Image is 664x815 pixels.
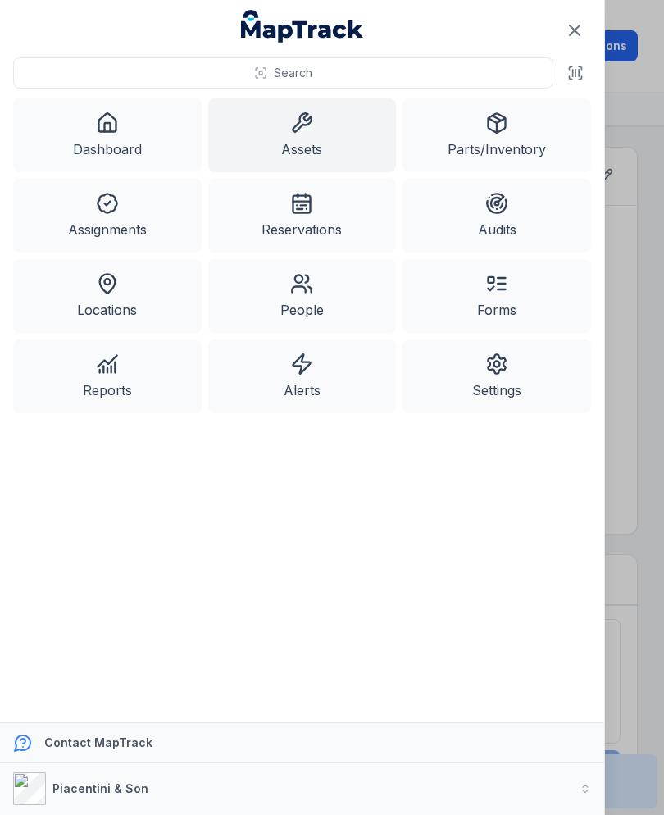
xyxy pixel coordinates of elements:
[208,179,397,253] a: Reservations
[402,98,591,172] a: Parts/Inventory
[13,98,202,172] a: Dashboard
[208,98,397,172] a: Assets
[208,259,397,333] a: People
[13,259,202,333] a: Locations
[402,179,591,253] a: Audits
[13,57,553,89] button: Search
[402,259,591,333] a: Forms
[208,339,397,413] a: Alerts
[13,179,202,253] a: Assignments
[52,781,148,795] strong: Piacentini & Son
[44,735,152,749] strong: Contact MapTrack
[274,65,312,81] span: Search
[402,339,591,413] a: Settings
[557,13,592,48] button: Close navigation
[13,339,202,413] a: Reports
[241,10,364,43] a: MapTrack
